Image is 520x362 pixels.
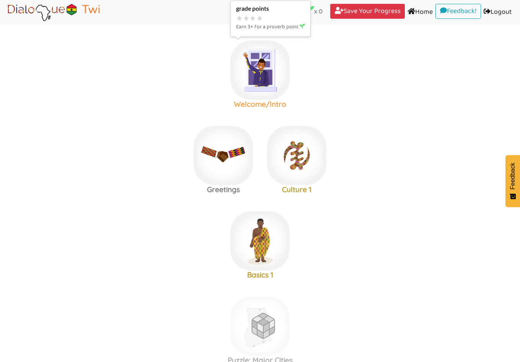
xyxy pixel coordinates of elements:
a: Home [405,4,435,21]
h3: Welcome/Intro [223,100,297,109]
span: Feedback [509,163,516,189]
img: r5+QtVXYuttHLoUAAAAABJRU5ErkJggg== [319,130,330,141]
a: Save Your Progress [330,4,405,19]
p: x 0 [305,6,323,16]
a: Logout [481,4,515,21]
button: Feedback - Show survey [505,155,520,207]
img: r5+QtVXYuttHLoUAAAAABJRU5ErkJggg== [282,300,293,312]
img: greetings.3fee7869.jpg [194,126,253,185]
img: welcome-textile.9f7a6d7f.png [230,41,290,100]
p: Earn 3+ for a proverb point [236,23,305,32]
img: r5+QtVXYuttHLoUAAAAABJRU5ErkJggg== [245,130,257,141]
img: adinkra_beredum.b0fe9998.png [267,126,326,185]
h3: Basics 1 [223,271,297,279]
img: akan-man-gold.ebcf6999.png [230,211,290,271]
h3: Culture 1 [260,185,334,194]
a: Feedback! [435,4,481,19]
img: r5+QtVXYuttHLoUAAAAABJRU5ErkJggg== [282,215,293,227]
img: Brand [5,3,102,22]
img: r5+QtVXYuttHLoUAAAAABJRU5ErkJggg== [282,44,293,56]
div: grade points [236,5,305,12]
img: ghana-cities-rubiks-dgray3.8c345a13.png [230,297,290,356]
h3: Greetings [187,185,260,194]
